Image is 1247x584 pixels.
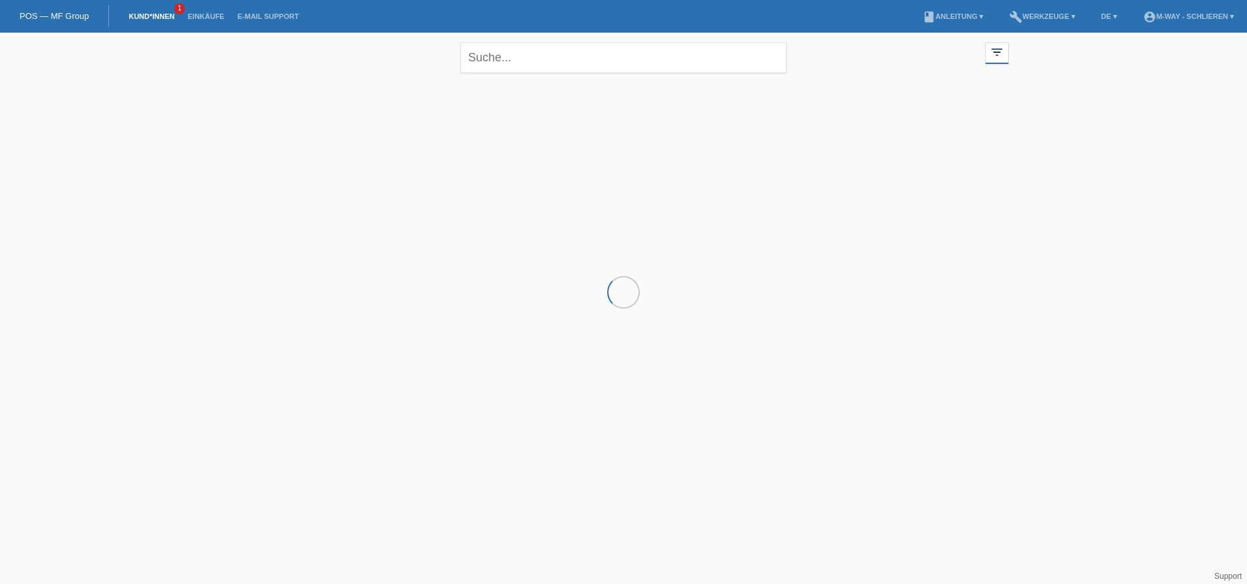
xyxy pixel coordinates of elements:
[122,12,181,20] a: Kund*innen
[20,11,89,21] a: POS — MF Group
[990,45,1004,59] i: filter_list
[231,12,306,20] a: E-Mail Support
[460,42,787,73] input: Suche...
[181,12,230,20] a: Einkäufe
[1214,572,1242,581] a: Support
[923,10,936,23] i: book
[916,12,990,20] a: bookAnleitung ▾
[1143,10,1156,23] i: account_circle
[1003,12,1082,20] a: buildWerkzeuge ▾
[1095,12,1124,20] a: DE ▾
[1009,10,1022,23] i: build
[1137,12,1240,20] a: account_circlem-way - Schlieren ▾
[174,3,185,14] span: 1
